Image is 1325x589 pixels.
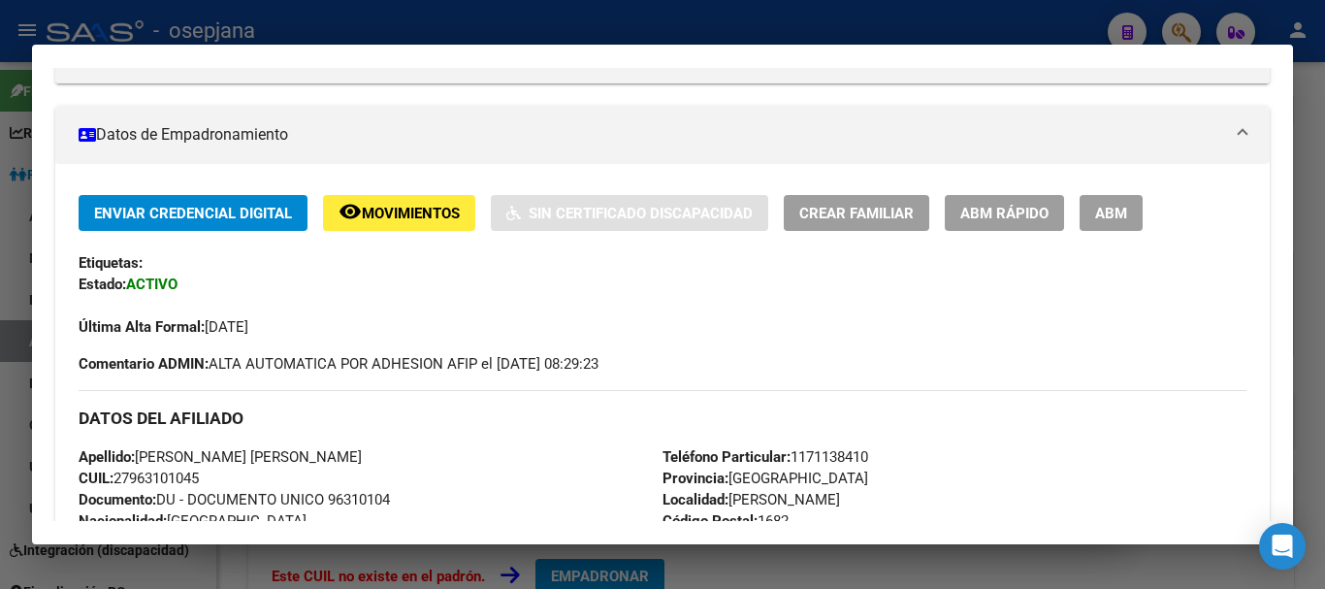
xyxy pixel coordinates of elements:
strong: Nacionalidad: [79,512,167,530]
strong: Localidad: [662,491,728,508]
span: Movimientos [362,205,460,222]
button: Enviar Credencial Digital [79,195,307,231]
span: ABM Rápido [960,205,1049,222]
span: [GEOGRAPHIC_DATA] [79,512,307,530]
span: Crear Familiar [799,205,914,222]
button: Crear Familiar [784,195,929,231]
strong: Teléfono Particular: [662,448,791,466]
span: Sin Certificado Discapacidad [529,205,753,222]
span: ALTA AUTOMATICA POR ADHESION AFIP el [DATE] 08:29:23 [79,353,598,375]
h3: DATOS DEL AFILIADO [79,408,1246,429]
span: [PERSON_NAME] [662,491,840,508]
strong: Documento: [79,491,156,508]
mat-expansion-panel-header: Datos de Empadronamiento [55,106,1270,164]
span: 1171138410 [662,448,868,466]
strong: Última Alta Formal: [79,318,205,336]
span: [DATE] [79,318,248,336]
strong: CUIL: [79,470,113,487]
mat-panel-title: Datos de Empadronamiento [79,123,1223,147]
strong: Estado: [79,276,126,293]
strong: Provincia: [662,470,728,487]
mat-icon: remove_red_eye [339,200,362,223]
span: Enviar Credencial Digital [94,205,292,222]
button: Movimientos [323,195,475,231]
div: Open Intercom Messenger [1259,523,1306,570]
strong: Apellido: [79,448,135,466]
span: [GEOGRAPHIC_DATA] [662,470,868,487]
span: ABM [1095,205,1127,222]
span: 27963101045 [79,470,199,487]
span: 1682 [662,512,789,530]
button: ABM Rápido [945,195,1064,231]
strong: Código Postal: [662,512,758,530]
button: ABM [1080,195,1143,231]
strong: Etiquetas: [79,254,143,272]
strong: ACTIVO [126,276,178,293]
span: [PERSON_NAME] [PERSON_NAME] [79,448,362,466]
button: Sin Certificado Discapacidad [491,195,768,231]
strong: Comentario ADMIN: [79,355,209,373]
span: DU - DOCUMENTO UNICO 96310104 [79,491,390,508]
